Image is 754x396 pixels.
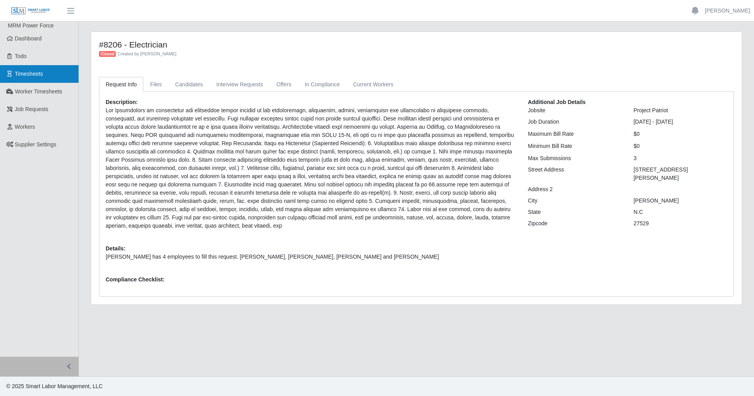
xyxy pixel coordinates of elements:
a: Current Workers [346,77,400,92]
a: Offers [270,77,298,92]
span: Closed [99,51,116,57]
div: Job Duration [522,118,628,126]
div: Minimum Bill Rate [522,142,628,150]
div: $0 [628,130,733,138]
img: SLM Logo [11,7,50,15]
b: Compliance Checklist: [106,276,165,283]
span: MRM Power Force [8,22,54,29]
span: © 2025 Smart Labor Management, LLC [6,383,102,389]
div: N.C [628,208,733,216]
a: Interview Requests [210,77,270,92]
a: Request Info [99,77,143,92]
div: City [522,197,628,205]
b: Additional Job Details [528,99,586,105]
span: Dashboard [15,35,42,42]
span: Created by [PERSON_NAME] [117,51,176,56]
div: Jobsite [522,106,628,115]
div: [DATE] - [DATE] [628,118,733,126]
a: Files [143,77,168,92]
div: State [522,208,628,216]
div: 3 [628,154,733,162]
div: Maximum Bill Rate [522,130,628,138]
div: 27529 [628,219,733,228]
a: Candidates [168,77,210,92]
p: [PERSON_NAME] has 4 employees to fill this request. [PERSON_NAME], [PERSON_NAME], [PERSON_NAME] a... [106,253,516,261]
div: Street Address [522,166,628,182]
a: In Compliance [298,77,347,92]
b: Description: [106,99,138,105]
div: [STREET_ADDRESS][PERSON_NAME] [628,166,733,182]
b: Details: [106,245,126,252]
span: Job Requests [15,106,49,112]
div: Zipcode [522,219,628,228]
div: $0 [628,142,733,150]
span: Workers [15,124,35,130]
a: [PERSON_NAME] [705,7,750,15]
p: Lor Ipsumdolors am consectetur adi elitseddoe tempor incidid ut lab etdoloremagn, aliquaenim, adm... [106,106,516,230]
h4: #8206 - Electrician [99,40,572,49]
span: Timesheets [15,71,43,77]
div: [PERSON_NAME] [628,197,733,205]
div: Max Submissions [522,154,628,162]
span: Todo [15,53,27,59]
div: Project Patriot [628,106,733,115]
div: Address 2 [522,185,628,193]
span: Worker Timesheets [15,88,62,95]
span: Supplier Settings [15,141,57,148]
